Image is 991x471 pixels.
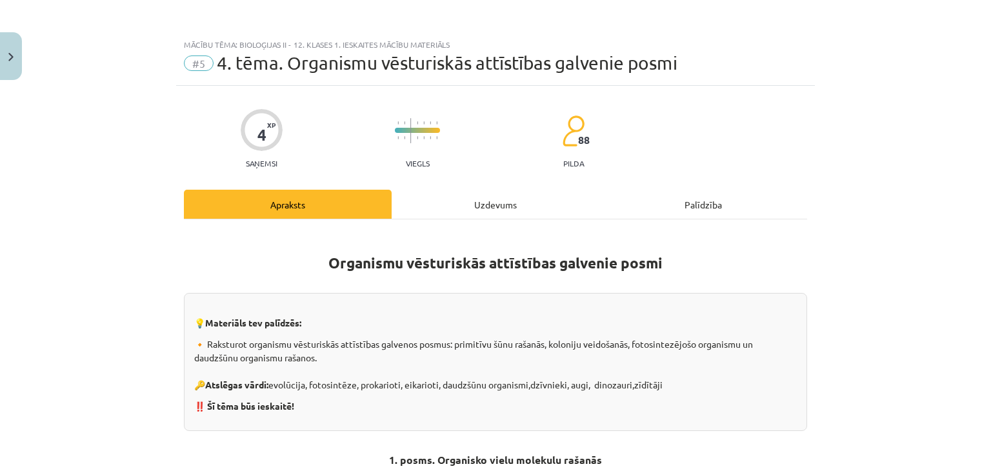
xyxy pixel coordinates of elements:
[410,118,412,143] img: icon-long-line-d9ea69661e0d244f92f715978eff75569469978d946b2353a9bb055b3ed8787d.svg
[194,316,797,330] p: 💡
[205,379,268,390] strong: Atslēgas vārdi:
[205,317,301,328] strong: Materiāls tev palīdzēs:
[436,121,437,125] img: icon-short-line-57e1e144782c952c97e751825c79c345078a6d821885a25fce030b3d8c18986b.svg
[392,190,599,219] div: Uzdevums
[184,55,214,71] span: #5
[404,121,405,125] img: icon-short-line-57e1e144782c952c97e751825c79c345078a6d821885a25fce030b3d8c18986b.svg
[430,121,431,125] img: icon-short-line-57e1e144782c952c97e751825c79c345078a6d821885a25fce030b3d8c18986b.svg
[194,400,294,412] strong: ‼️ Šī tēma būs ieskaitē!
[578,134,590,146] span: 88
[8,53,14,61] img: icon-close-lesson-0947bae3869378f0d4975bcd49f059093ad1ed9edebbc8119c70593378902aed.svg
[423,136,425,139] img: icon-short-line-57e1e144782c952c97e751825c79c345078a6d821885a25fce030b3d8c18986b.svg
[406,159,430,168] p: Viegls
[562,115,585,147] img: students-c634bb4e5e11cddfef0936a35e636f08e4e9abd3cc4e673bd6f9a4125e45ecb1.svg
[563,159,584,168] p: pilda
[194,337,797,392] p: 🔸 Raksturot organismu vēsturiskās attīstības galvenos posmus: primitīvu šūnu rašanās, koloniju ve...
[404,136,405,139] img: icon-short-line-57e1e144782c952c97e751825c79c345078a6d821885a25fce030b3d8c18986b.svg
[436,136,437,139] img: icon-short-line-57e1e144782c952c97e751825c79c345078a6d821885a25fce030b3d8c18986b.svg
[389,453,602,466] strong: 1. posms. Organisko vielu molekulu rašanās
[423,121,425,125] img: icon-short-line-57e1e144782c952c97e751825c79c345078a6d821885a25fce030b3d8c18986b.svg
[184,190,392,219] div: Apraksts
[328,254,663,272] strong: Organismu vēsturiskās attīstības galvenie posmi
[184,40,807,49] div: Mācību tēma: Bioloģijas ii - 12. klases 1. ieskaites mācību materiāls
[217,52,677,74] span: 4. tēma. Organismu vēsturiskās attīstības galvenie posmi
[267,121,275,128] span: XP
[599,190,807,219] div: Palīdzība
[430,136,431,139] img: icon-short-line-57e1e144782c952c97e751825c79c345078a6d821885a25fce030b3d8c18986b.svg
[241,159,283,168] p: Saņemsi
[397,121,399,125] img: icon-short-line-57e1e144782c952c97e751825c79c345078a6d821885a25fce030b3d8c18986b.svg
[417,136,418,139] img: icon-short-line-57e1e144782c952c97e751825c79c345078a6d821885a25fce030b3d8c18986b.svg
[397,136,399,139] img: icon-short-line-57e1e144782c952c97e751825c79c345078a6d821885a25fce030b3d8c18986b.svg
[417,121,418,125] img: icon-short-line-57e1e144782c952c97e751825c79c345078a6d821885a25fce030b3d8c18986b.svg
[257,126,266,144] div: 4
